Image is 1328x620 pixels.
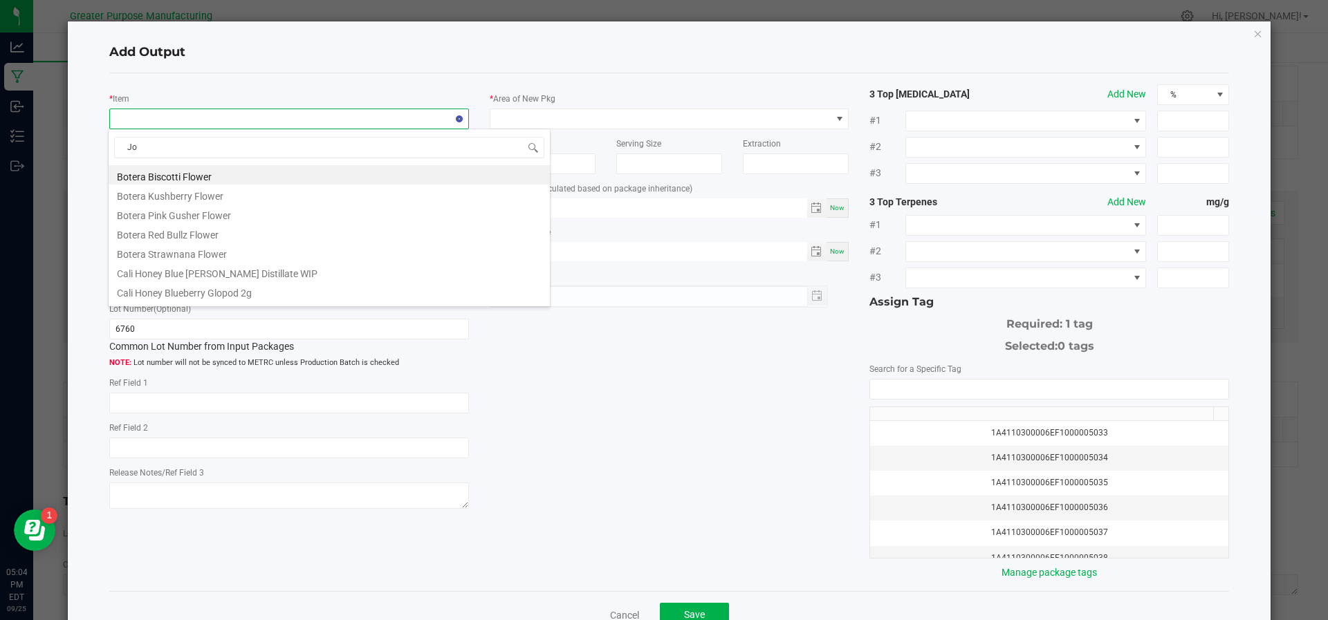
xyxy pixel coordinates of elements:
[743,138,781,150] label: Extraction
[109,467,204,479] label: Release Notes/Ref Field 3
[109,422,148,434] label: Ref Field 2
[534,184,692,194] span: (calculated based on package inheritance)
[830,247,845,255] span: Now
[869,244,905,259] span: #2
[493,93,555,105] label: Area of New Pkg
[14,509,55,551] iframe: Resource center
[109,377,148,389] label: Ref Field 1
[878,501,1220,514] div: 1A4110300006EF1000005036
[869,332,1229,355] div: Selected:
[1107,87,1146,102] button: Add New
[109,303,191,315] label: Lot Number
[490,182,692,195] label: Use By Date
[807,242,827,261] span: Toggle calendar
[869,363,961,375] label: Search for a Specific Tag
[869,87,1013,102] strong: 3 Top [MEDICAL_DATA]
[869,218,905,232] span: #1
[109,357,469,369] span: Lot number will not be synced to METRC unless Production Batch is checked
[109,319,469,354] div: Common Lot Number from Input Packages
[1058,339,1094,353] span: 0 tags
[878,426,1220,440] div: 1A4110300006EF1000005033
[870,379,1228,399] input: NO DATA FOUND
[490,198,807,216] input: Date
[1002,567,1097,578] a: Manage package tags
[869,270,905,285] span: #3
[869,294,1229,310] div: Assign Tag
[113,93,129,105] label: Item
[905,241,1146,262] span: NO DATA FOUND
[830,204,845,212] span: Now
[905,111,1146,131] span: NO DATA FOUND
[878,526,1220,539] div: 1A4110300006EF1000005037
[807,198,827,218] span: Toggle calendar
[869,113,905,128] span: #1
[905,137,1146,158] span: NO DATA FOUND
[684,609,705,620] span: Save
[869,195,1013,209] strong: 3 Top Terpenes
[878,552,1220,565] div: 1A4110300006EF1000005038
[154,304,191,314] span: (Optional)
[109,44,1230,62] h4: Add Output
[616,138,661,150] label: Serving Size
[1107,195,1146,209] button: Add New
[905,215,1146,236] span: NO DATA FOUND
[41,507,57,524] iframe: Resource center unread badge
[869,166,905,180] span: #3
[1157,195,1229,209] strong: mg/g
[905,163,1146,184] span: NO DATA FOUND
[869,310,1229,332] div: Required: 1 tag
[905,267,1146,288] span: NO DATA FOUND
[878,476,1220,489] div: 1A4110300006EF1000005035
[1158,85,1211,104] span: %
[490,242,807,259] input: Date
[878,451,1220,464] div: 1A4110300006EF1000005034
[869,140,905,154] span: #2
